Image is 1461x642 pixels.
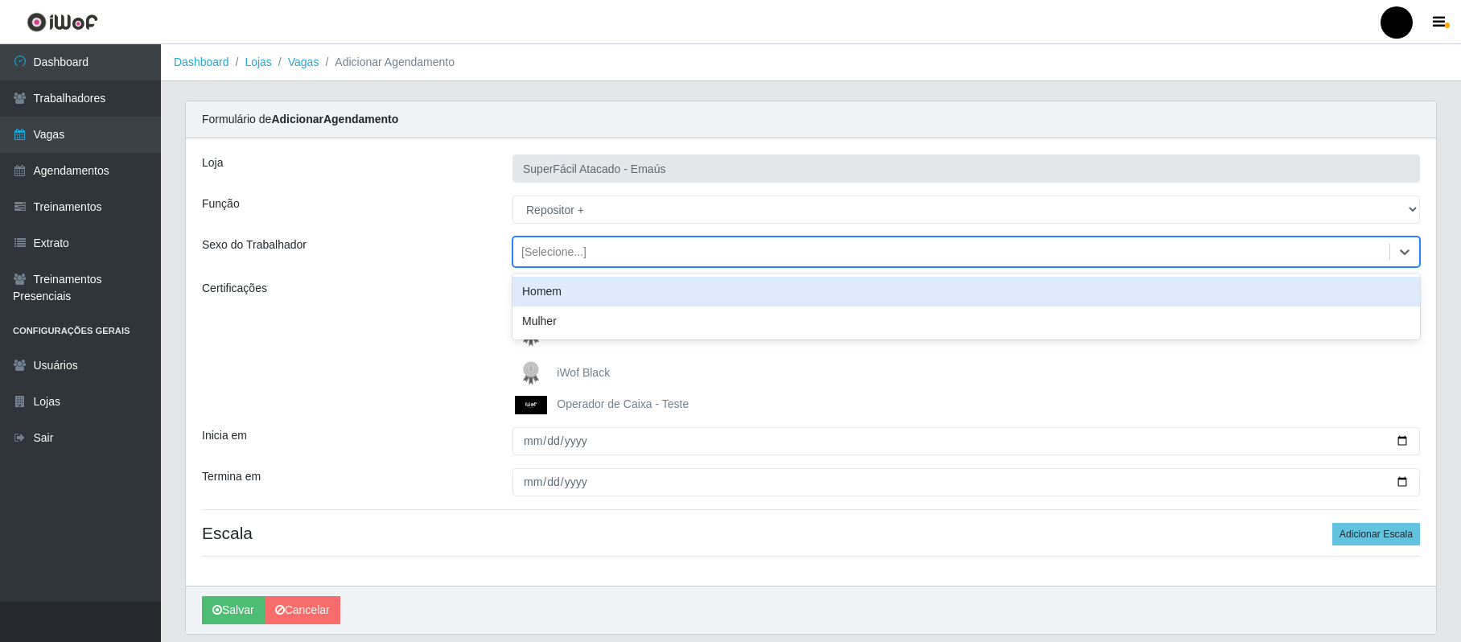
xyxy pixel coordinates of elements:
label: Inicia em [202,427,247,444]
div: Mulher [512,307,1420,336]
input: 00/00/0000 [512,427,1420,455]
label: Sexo do Trabalhador [202,237,307,253]
h4: Escala [202,523,1420,543]
label: Função [202,195,240,212]
span: Indicados [557,327,605,340]
div: Homem [512,277,1420,307]
a: Lojas [245,56,271,68]
a: Vagas [288,56,319,68]
label: Certificações [202,280,267,297]
span: iWof Black [557,366,610,379]
a: Dashboard [174,56,229,68]
span: Operador de Caixa - Teste [557,397,689,410]
img: iWof Black [515,357,554,389]
li: Adicionar Agendamento [319,54,455,71]
a: Cancelar [265,596,340,624]
input: 00/00/0000 [512,468,1420,496]
nav: breadcrumb [161,44,1461,81]
div: [Selecione...] [521,244,586,261]
strong: Adicionar Agendamento [271,113,398,126]
button: Adicionar Escala [1332,523,1420,545]
img: Operador de Caixa - Teste [515,396,554,414]
button: Salvar [202,596,265,624]
img: CoreUI Logo [27,12,98,32]
label: Termina em [202,468,261,485]
label: Loja [202,154,223,171]
div: Formulário de [186,101,1436,138]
